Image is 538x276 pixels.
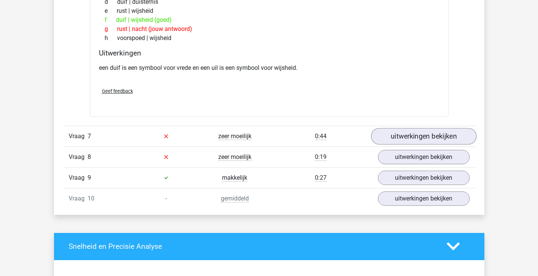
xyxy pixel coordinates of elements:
[105,34,117,43] span: h
[102,88,133,94] span: Geef feedback
[88,153,91,160] span: 8
[378,191,470,206] a: uitwerkingen bekijken
[99,15,439,25] div: duif | wijsheid (goed)
[105,6,117,15] span: e
[69,173,88,182] span: Vraag
[218,133,251,140] span: zeer moeilijk
[378,150,470,164] a: uitwerkingen bekijken
[88,174,91,181] span: 9
[218,153,251,161] span: zeer moeilijk
[88,195,94,202] span: 10
[105,15,116,25] span: f
[315,133,327,140] span: 0:44
[221,195,249,202] span: gemiddeld
[99,25,439,34] div: rust | nacht (jouw antwoord)
[69,194,88,203] span: Vraag
[69,132,88,141] span: Vraag
[69,242,435,251] h4: Snelheid en Precisie Analyse
[99,34,439,43] div: voorspoed | wijsheid
[99,49,439,57] h4: Uitwerkingen
[222,174,247,182] span: makkelijk
[378,171,470,185] a: uitwerkingen bekijken
[99,6,439,15] div: rust | wijsheid
[69,153,88,162] span: Vraag
[88,133,91,140] span: 7
[315,153,327,161] span: 0:19
[99,63,439,72] p: een duif is een symbool voor vrede en een uil is een symbool voor wijsheid.
[132,194,200,203] div: -
[371,128,476,145] a: uitwerkingen bekijken
[105,25,117,34] span: g
[315,174,327,182] span: 0:27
